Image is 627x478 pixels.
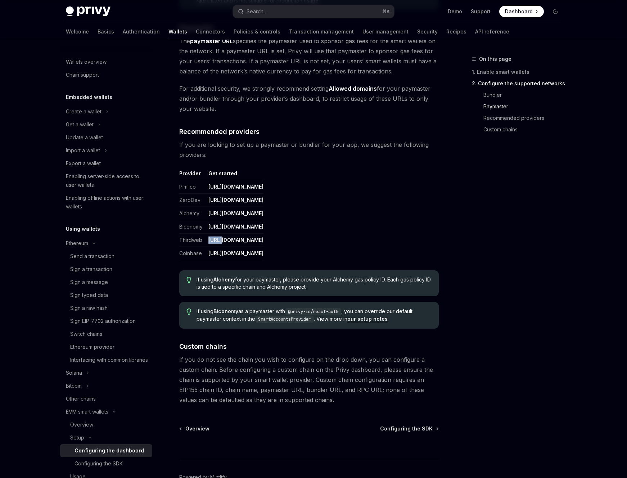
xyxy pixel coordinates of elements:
[66,382,82,390] div: Bitcoin
[70,252,114,261] div: Send a transaction
[60,328,152,341] a: Switch chains
[208,250,263,257] a: [URL][DOMAIN_NAME]
[66,120,94,129] div: Get a wallet
[196,23,225,40] a: Connectors
[550,6,561,17] button: Toggle dark mode
[179,207,206,220] td: Alchemy
[123,23,160,40] a: Authentication
[66,239,88,248] div: Ethereum
[70,420,93,429] div: Overview
[472,66,567,78] a: 1. Enable smart wallets
[60,341,152,353] a: Ethereum provider
[66,93,112,102] h5: Embedded wallets
[483,112,567,124] a: Recommended providers
[70,433,84,442] div: Setup
[60,315,152,328] a: Sign EIP-7702 authorization
[179,140,439,160] span: If you are looking to set up a paymaster or bundler for your app, we suggest the following provid...
[66,369,82,377] div: Solana
[70,343,114,351] div: Ethereum provider
[60,392,152,405] a: Other chains
[60,250,152,263] a: Send a transaction
[446,23,466,40] a: Recipes
[75,459,123,468] div: Configuring the SDK
[329,85,377,92] strong: Allowed domains
[60,444,152,457] a: Configuring the dashboard
[505,8,533,15] span: Dashboard
[179,84,439,114] span: For additional security, we strongly recommend setting for your paymaster and/or bundler through ...
[66,394,96,403] div: Other chains
[179,127,260,136] span: Recommended providers
[70,330,102,338] div: Switch chains
[483,101,567,112] a: Paymaster
[60,457,152,470] a: Configuring the SDK
[186,277,191,283] svg: Tip
[213,308,238,314] strong: Biconomy
[179,170,206,180] th: Provider
[179,342,227,351] span: Custom chains
[60,276,152,289] a: Sign a message
[208,184,263,190] a: [URL][DOMAIN_NAME]
[70,265,112,274] div: Sign a transaction
[448,8,462,15] a: Demo
[472,78,567,89] a: 2. Configure the supported networks
[60,170,152,191] a: Enabling server-side access to user wallets
[179,194,206,207] td: ZeroDev
[289,23,354,40] a: Transaction management
[66,172,148,189] div: Enabling server-side access to user wallets
[380,425,433,432] span: Configuring the SDK
[66,407,108,416] div: EVM smart wallets
[66,194,148,211] div: Enabling offline actions with user wallets
[180,425,209,432] a: Overview
[179,36,439,76] span: The specifies the paymaster used to sponsor gas fees for the smart wallets on the network. If a p...
[60,68,152,81] a: Chain support
[362,23,409,40] a: User management
[179,220,206,234] td: Biconomy
[471,8,491,15] a: Support
[208,237,263,243] a: [URL][DOMAIN_NAME]
[213,276,235,283] strong: Alchemy
[168,23,187,40] a: Wallets
[98,23,114,40] a: Basics
[197,308,432,323] span: If using as a paymaster with , you can override our default paymaster context in the . View more ...
[483,89,567,101] a: Bundler
[186,308,191,315] svg: Tip
[479,55,511,63] span: On this page
[60,289,152,302] a: Sign typed data
[66,133,103,142] div: Update a wallet
[70,278,108,287] div: Sign a message
[475,23,509,40] a: API reference
[197,276,432,290] span: If using for your paymaster, please provide your Alchemy gas policy ID. Each gas policy ID is tie...
[60,263,152,276] a: Sign a transaction
[60,302,152,315] a: Sign a raw hash
[208,224,263,230] a: [URL][DOMAIN_NAME]
[75,446,144,455] div: Configuring the dashboard
[70,317,136,325] div: Sign EIP-7702 authorization
[70,356,148,364] div: Interfacing with common libraries
[417,23,438,40] a: Security
[66,159,101,168] div: Export a wallet
[179,247,206,260] td: Coinbase
[70,291,108,299] div: Sign typed data
[206,170,263,180] th: Get started
[233,5,394,18] button: Search...⌘K
[66,58,107,66] div: Wallets overview
[66,6,110,17] img: dark logo
[255,316,314,323] code: SmartAccountsProvider
[66,71,99,79] div: Chain support
[70,304,108,312] div: Sign a raw hash
[483,124,567,135] a: Custom chains
[60,353,152,366] a: Interfacing with common libraries
[60,418,152,431] a: Overview
[208,197,263,203] a: [URL][DOMAIN_NAME]
[190,37,233,45] strong: paymaster URL
[60,131,152,144] a: Update a wallet
[499,6,544,17] a: Dashboard
[66,23,89,40] a: Welcome
[179,180,206,194] td: Pimlico
[208,210,263,217] a: [URL][DOMAIN_NAME]
[60,55,152,68] a: Wallets overview
[347,316,388,322] a: our setup notes
[66,225,100,233] h5: Using wallets
[380,425,438,432] a: Configuring the SDK
[60,157,152,170] a: Export a wallet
